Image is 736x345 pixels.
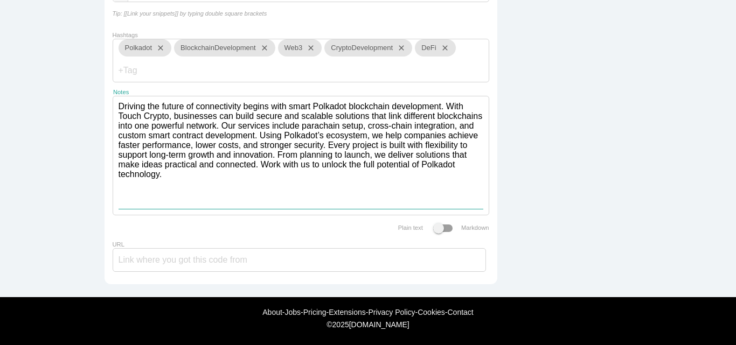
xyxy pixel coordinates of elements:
[262,308,282,316] a: About
[447,308,473,316] a: Contact
[113,241,124,248] label: URL
[436,39,449,57] i: close
[114,320,622,329] div: © [DOMAIN_NAME]
[152,39,165,57] i: close
[113,10,267,17] i: Tip: [[Link your snippets]] by typing double square brackets
[368,308,415,316] a: Privacy Policy
[5,308,731,316] div: - - - - - -
[303,308,327,316] a: Pricing
[302,39,315,57] i: close
[278,39,322,57] div: Web3
[119,59,183,82] input: +Tag
[285,308,301,316] a: Jobs
[324,39,412,57] div: CryptoDevelopment
[256,39,269,57] i: close
[418,308,445,316] a: Cookies
[332,320,349,329] span: 2025
[113,248,486,272] input: Link where you got this code from
[329,308,365,316] a: Extensions
[398,224,489,231] label: Plain text Markdown
[113,32,138,38] label: Hashtags
[415,39,455,57] div: DeFi
[174,39,275,57] div: BlockchainDevelopment
[119,39,172,57] div: Polkadot
[393,39,406,57] i: close
[113,89,129,96] label: Notes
